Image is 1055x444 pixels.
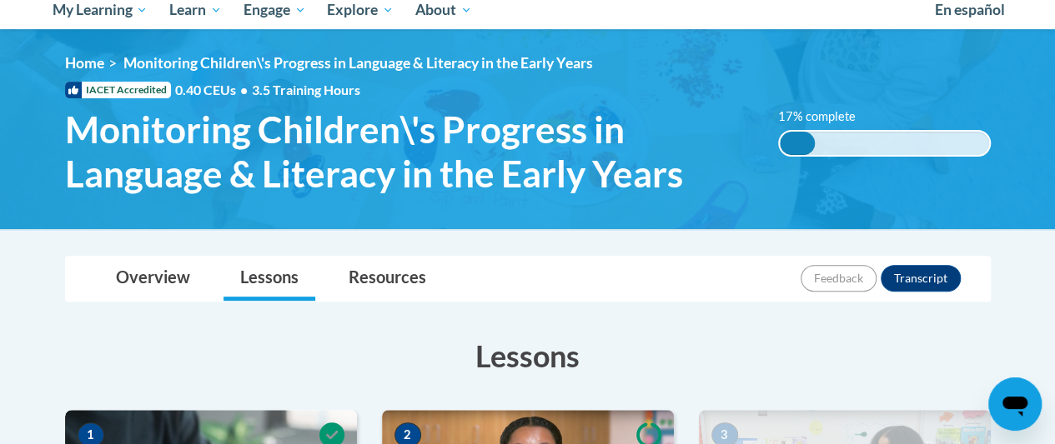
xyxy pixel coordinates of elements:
button: Feedback [801,265,877,292]
span: 0.40 CEUs [175,81,252,99]
h3: Lessons [65,335,991,377]
a: Overview [99,257,207,301]
a: Lessons [224,257,315,301]
iframe: Button to launch messaging window [988,377,1042,431]
button: Transcript [881,265,961,292]
span: Monitoring Children\'s Progress in Language & Literacy in the Early Years [123,54,593,72]
label: 17% complete [778,107,874,126]
a: Home [65,54,104,72]
a: Resources [332,257,443,301]
div: 17% complete [780,132,816,155]
span: IACET Accredited [65,82,171,98]
span: Monitoring Children\'s Progress in Language & Literacy in the Early Years [65,107,753,196]
span: • [240,82,248,97]
span: En español [935,1,1005,18]
span: 3.5 Training Hours [252,82,360,97]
